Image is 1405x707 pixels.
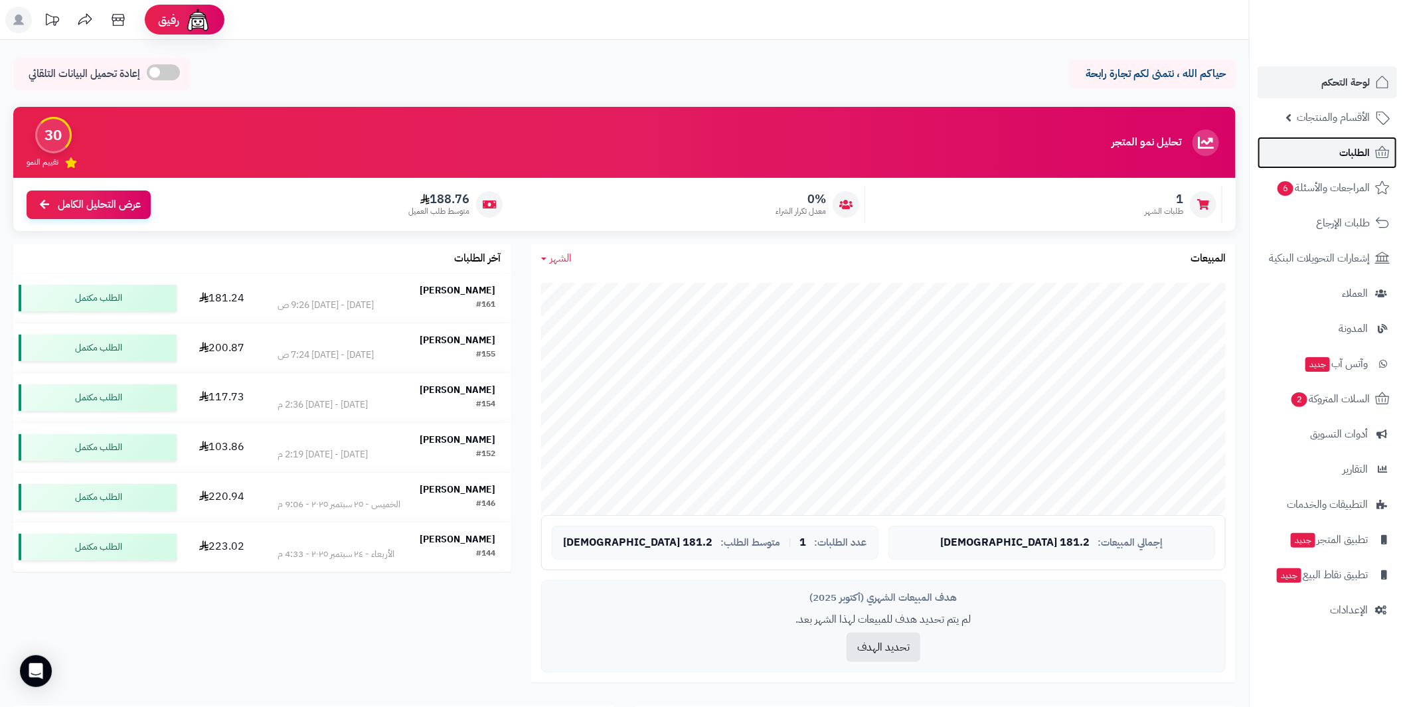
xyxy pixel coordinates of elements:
span: الطلبات [1339,143,1370,162]
a: الشهر [541,251,572,266]
span: تطبيق نقاط البيع [1276,566,1368,584]
p: لم يتم تحديد هدف للمبيعات لهذا الشهر بعد. [552,612,1215,627]
div: #146 [477,498,496,511]
h3: آخر الطلبات [455,253,501,265]
div: [DATE] - [DATE] 7:24 ص [278,349,374,362]
div: Open Intercom Messenger [20,655,52,687]
span: جديد [1277,568,1301,583]
a: السلات المتروكة2 [1258,383,1397,415]
h3: تحليل نمو المتجر [1112,137,1181,149]
div: الطلب مكتمل [19,484,177,511]
button: تحديد الهدف [847,633,920,662]
span: 2 [1291,392,1307,407]
span: السلات المتروكة [1290,390,1370,408]
span: طلبات الشهر [1145,206,1183,217]
p: حياكم الله ، نتمنى لكم تجارة رابحة [1080,66,1226,82]
span: العملاء [1342,284,1368,303]
div: الطلب مكتمل [19,534,177,560]
a: المراجعات والأسئلة6 [1258,172,1397,204]
span: 188.76 [408,192,469,206]
a: التطبيقات والخدمات [1258,489,1397,520]
div: #161 [477,299,496,312]
div: #155 [477,349,496,362]
a: عرض التحليل الكامل [27,191,151,219]
td: 117.73 [182,373,262,422]
span: المدونة [1339,319,1368,338]
td: 181.24 [182,274,262,323]
strong: [PERSON_NAME] [420,433,496,447]
a: وآتس آبجديد [1258,348,1397,380]
div: الطلب مكتمل [19,384,177,411]
div: الطلب مكتمل [19,434,177,461]
div: الطلب مكتمل [19,285,177,311]
a: تحديثات المنصة [35,7,68,37]
strong: [PERSON_NAME] [420,333,496,347]
td: 103.86 [182,423,262,472]
span: عرض التحليل الكامل [58,197,141,212]
div: #144 [477,548,496,561]
a: المدونة [1258,313,1397,345]
strong: [PERSON_NAME] [420,383,496,397]
span: لوحة التحكم [1321,73,1370,92]
div: الطلب مكتمل [19,335,177,361]
span: إعادة تحميل البيانات التلقائي [29,66,140,82]
div: هدف المبيعات الشهري (أكتوبر 2025) [552,591,1215,605]
div: #152 [477,448,496,461]
td: 200.87 [182,323,262,372]
a: الإعدادات [1258,594,1397,626]
span: إجمالي المبيعات: [1098,537,1163,548]
div: #154 [477,398,496,412]
span: 1 [1145,192,1183,206]
a: الطلبات [1258,137,1397,169]
span: 181.2 [DEMOGRAPHIC_DATA] [563,537,712,549]
span: متوسط الطلب: [720,537,780,548]
span: رفيق [158,12,179,28]
div: الخميس - ٢٥ سبتمبر ٢٠٢٥ - 9:06 م [278,498,400,511]
strong: [PERSON_NAME] [420,283,496,297]
span: معدل تكرار الشراء [776,206,826,217]
div: [DATE] - [DATE] 2:36 م [278,398,368,412]
div: [DATE] - [DATE] 2:19 م [278,448,368,461]
span: الأقسام والمنتجات [1297,108,1370,127]
img: ai-face.png [185,7,211,33]
strong: [PERSON_NAME] [420,483,496,497]
span: الإعدادات [1330,601,1368,619]
a: طلبات الإرجاع [1258,207,1397,239]
img: logo-2.png [1315,10,1392,38]
span: وآتس آب [1304,354,1368,373]
span: المراجعات والأسئلة [1276,179,1370,197]
div: الأربعاء - ٢٤ سبتمبر ٢٠٢٥ - 4:33 م [278,548,394,561]
a: تطبيق نقاط البيعجديد [1258,559,1397,591]
span: جديد [1291,533,1315,548]
td: 220.94 [182,473,262,522]
span: تطبيق المتجر [1289,530,1368,549]
a: لوحة التحكم [1258,66,1397,98]
span: تقييم النمو [27,157,58,168]
span: 1 [799,537,806,549]
span: طلبات الإرجاع [1316,214,1370,232]
span: إشعارات التحويلات البنكية [1269,249,1370,268]
span: متوسط طلب العميل [408,206,469,217]
strong: [PERSON_NAME] [420,532,496,546]
span: عدد الطلبات: [814,537,867,548]
td: 223.02 [182,522,262,572]
span: 6 [1278,181,1293,196]
span: أدوات التسويق [1310,425,1368,443]
a: إشعارات التحويلات البنكية [1258,242,1397,274]
span: 0% [776,192,826,206]
a: تطبيق المتجرجديد [1258,524,1397,556]
span: التقارير [1343,460,1368,479]
a: أدوات التسويق [1258,418,1397,450]
div: [DATE] - [DATE] 9:26 ص [278,299,374,312]
span: التطبيقات والخدمات [1287,495,1368,514]
span: 181.2 [DEMOGRAPHIC_DATA] [940,537,1090,549]
span: الشهر [550,250,572,266]
span: | [788,538,791,548]
a: العملاء [1258,277,1397,309]
a: التقارير [1258,453,1397,485]
span: جديد [1305,357,1330,372]
h3: المبيعات [1191,253,1226,265]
